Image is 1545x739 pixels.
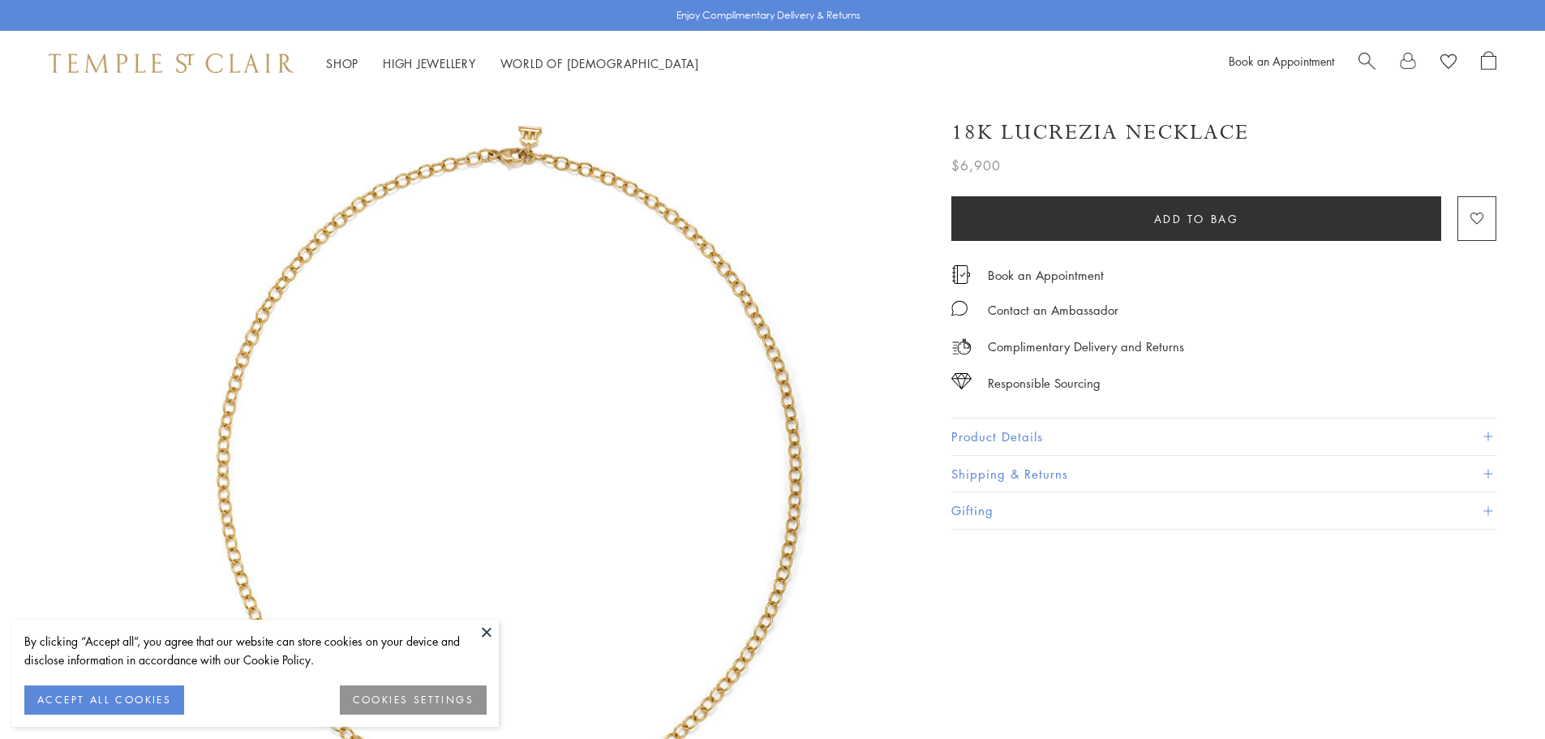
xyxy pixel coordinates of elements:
[1358,51,1375,75] a: Search
[1481,51,1496,75] a: Open Shopping Bag
[988,266,1104,284] a: Book an Appointment
[383,55,476,71] a: High JewelleryHigh Jewellery
[326,54,699,74] nav: Main navigation
[676,7,860,24] p: Enjoy Complimentary Delivery & Returns
[951,456,1496,492] button: Shipping & Returns
[988,337,1184,357] p: Complimentary Delivery and Returns
[49,54,294,73] img: Temple St. Clair
[500,55,699,71] a: World of [DEMOGRAPHIC_DATA]World of [DEMOGRAPHIC_DATA]
[951,337,972,357] img: icon_delivery.svg
[951,265,971,284] img: icon_appointment.svg
[951,196,1441,241] button: Add to bag
[951,300,968,316] img: MessageIcon-01_2.svg
[1229,53,1334,69] a: Book an Appointment
[1440,51,1457,75] a: View Wishlist
[1464,663,1529,723] iframe: Gorgias live chat messenger
[988,373,1101,393] div: Responsible Sourcing
[326,55,358,71] a: ShopShop
[951,155,1001,176] span: $6,900
[1154,210,1239,228] span: Add to bag
[988,300,1118,320] div: Contact an Ambassador
[24,632,487,669] div: By clicking “Accept all”, you agree that our website can store cookies on your device and disclos...
[340,685,487,715] button: COOKIES SETTINGS
[951,492,1496,529] button: Gifting
[951,419,1496,455] button: Product Details
[951,373,972,389] img: icon_sourcing.svg
[951,118,1249,147] h1: 18K Lucrezia Necklace
[24,685,184,715] button: ACCEPT ALL COOKIES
